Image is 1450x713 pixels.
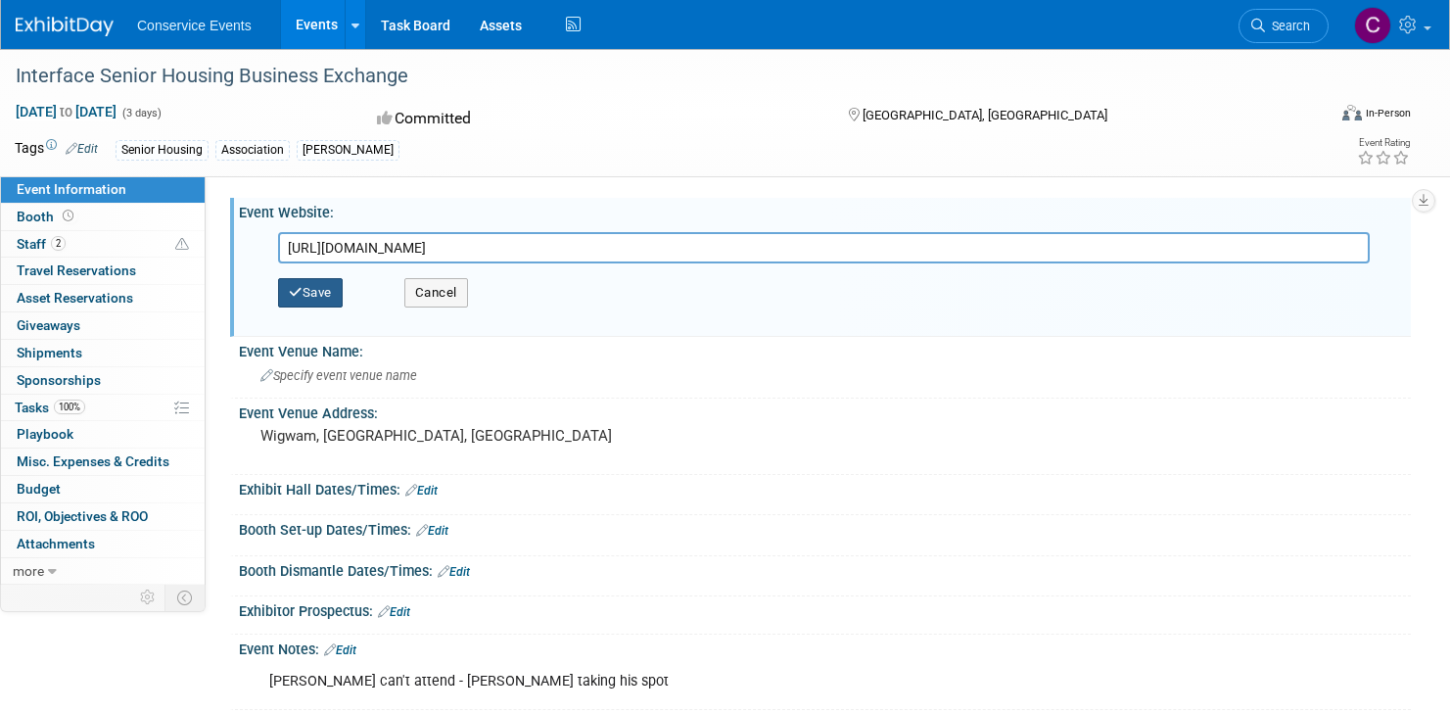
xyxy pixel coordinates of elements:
[17,290,133,306] span: Asset Reservations
[15,138,98,161] td: Tags
[324,643,356,657] a: Edit
[137,18,252,33] span: Conservice Events
[278,232,1370,263] input: Enter URL
[116,140,209,161] div: Senior Housing
[378,605,410,619] a: Edit
[438,565,470,579] a: Edit
[1,476,205,502] a: Budget
[1239,9,1329,43] a: Search
[16,17,114,36] img: ExhibitDay
[1357,138,1410,148] div: Event Rating
[17,209,77,224] span: Booth
[416,524,448,538] a: Edit
[1,258,205,284] a: Travel Reservations
[51,236,66,251] span: 2
[17,236,66,252] span: Staff
[256,662,1186,701] div: [PERSON_NAME] can't attend - [PERSON_NAME] taking his spot
[175,236,189,254] span: Potential Scheduling Conflict -- at least one attendee is tagged in another overlapping event.
[405,484,438,498] a: Edit
[297,140,399,161] div: [PERSON_NAME]
[1342,105,1362,120] img: Format-Inperson.png
[59,209,77,223] span: Booth not reserved yet
[371,102,817,136] div: Committed
[17,508,148,524] span: ROI, Objectives & ROO
[1265,19,1310,33] span: Search
[1,285,205,311] a: Asset Reservations
[1365,106,1411,120] div: In-Person
[66,142,98,156] a: Edit
[15,103,117,120] span: [DATE] [DATE]
[239,198,1411,222] div: Event Website:
[1354,7,1391,44] img: Chris Ogletree
[260,368,417,383] span: Specify event venue name
[17,481,61,497] span: Budget
[1,558,205,585] a: more
[1,176,205,203] a: Event Information
[1,204,205,230] a: Booth
[1,503,205,530] a: ROI, Objectives & ROO
[17,181,126,197] span: Event Information
[17,536,95,551] span: Attachments
[17,262,136,278] span: Travel Reservations
[863,108,1107,122] span: [GEOGRAPHIC_DATA], [GEOGRAPHIC_DATA]
[260,427,706,445] pre: Wigwam, [GEOGRAPHIC_DATA], [GEOGRAPHIC_DATA]
[165,585,206,610] td: Toggle Event Tabs
[57,104,75,119] span: to
[239,515,1411,541] div: Booth Set-up Dates/Times:
[239,399,1411,423] div: Event Venue Address:
[404,278,468,308] button: Cancel
[1,395,205,421] a: Tasks100%
[15,400,85,415] span: Tasks
[131,585,165,610] td: Personalize Event Tab Strip
[215,140,290,161] div: Association
[278,278,343,308] button: Save
[239,556,1411,582] div: Booth Dismantle Dates/Times:
[1,531,205,557] a: Attachments
[17,453,169,469] span: Misc. Expenses & Credits
[1,367,205,394] a: Sponsorships
[1,312,205,339] a: Giveaways
[120,107,162,119] span: (3 days)
[1,421,205,448] a: Playbook
[1202,102,1411,131] div: Event Format
[239,475,1411,500] div: Exhibit Hall Dates/Times:
[17,372,101,388] span: Sponsorships
[239,596,1411,622] div: Exhibitor Prospectus:
[239,635,1411,660] div: Event Notes:
[9,59,1292,94] div: Interface Senior Housing Business Exchange
[54,400,85,414] span: 100%
[1,340,205,366] a: Shipments
[17,317,80,333] span: Giveaways
[239,337,1411,361] div: Event Venue Name:
[13,563,44,579] span: more
[1,231,205,258] a: Staff2
[1,449,205,475] a: Misc. Expenses & Credits
[17,345,82,360] span: Shipments
[17,426,73,442] span: Playbook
